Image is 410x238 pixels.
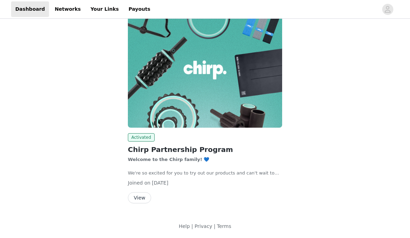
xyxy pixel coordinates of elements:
span: Activated [128,133,155,142]
a: Help [179,223,190,229]
a: View [128,195,151,201]
span: | [214,223,215,229]
span: Joined on [128,180,150,186]
strong: Welcome to the Chirp family! 💙 [128,157,209,162]
button: View [128,192,151,203]
a: Your Links [86,1,123,17]
a: Dashboard [11,1,49,17]
img: Chirp [128,12,282,128]
h2: Chirp Partnership Program [128,144,282,155]
p: We're so excited for you to try out our products and can't wait to see the content you'll create! [128,170,282,177]
a: Payouts [124,1,155,17]
div: avatar [384,4,391,15]
a: Networks [50,1,85,17]
span: | [191,223,193,229]
span: [DATE] [152,180,168,186]
a: Privacy [195,223,212,229]
a: Terms [217,223,231,229]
